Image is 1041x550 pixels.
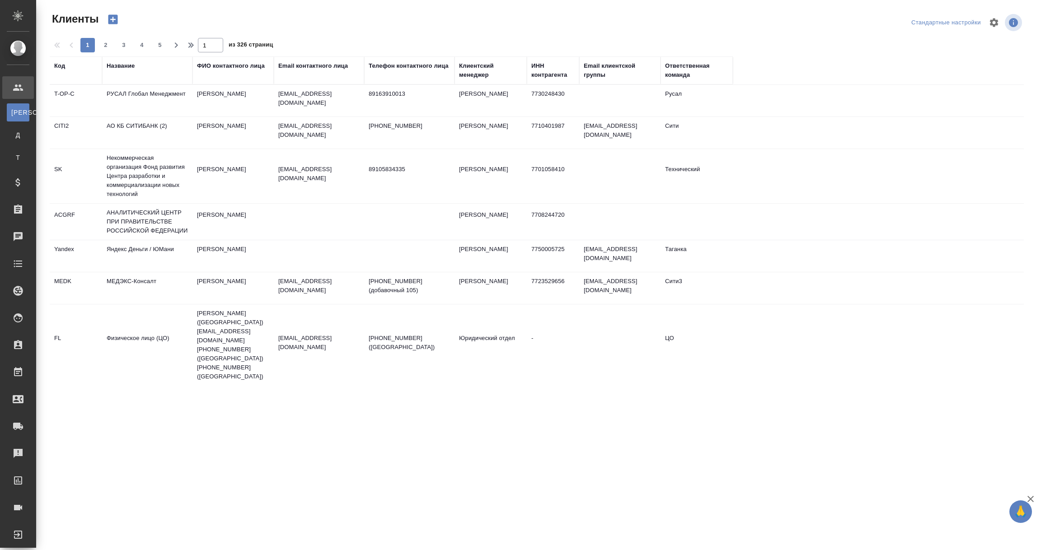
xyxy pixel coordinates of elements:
[661,160,733,192] td: Технический
[1005,14,1024,31] span: Посмотреть информацию
[455,160,527,192] td: [PERSON_NAME]
[278,89,360,107] p: [EMAIL_ADDRESS][DOMAIN_NAME]
[11,153,25,162] span: Т
[455,117,527,149] td: [PERSON_NAME]
[584,61,656,79] div: Email клиентской группы
[278,121,360,140] p: [EMAIL_ADDRESS][DOMAIN_NAME]
[369,61,449,70] div: Телефон контактного лица
[192,206,274,238] td: [PERSON_NAME]
[98,38,113,52] button: 2
[135,38,149,52] button: 4
[459,61,522,79] div: Клиентский менеджер
[579,272,661,304] td: [EMAIL_ADDRESS][DOMAIN_NAME]
[50,160,102,192] td: SK
[369,277,450,295] p: [PHONE_NUMBER] (добавочный 105)
[7,149,29,167] a: Т
[102,329,192,361] td: Физическое лицо (ЦО)
[661,272,733,304] td: Сити3
[7,103,29,121] a: [PERSON_NAME]
[278,277,360,295] p: [EMAIL_ADDRESS][DOMAIN_NAME]
[102,149,192,203] td: Некоммерческая организация Фонд развития Центра разработки и коммерциализации новых технологий
[117,38,131,52] button: 3
[661,85,733,117] td: Русал
[369,334,450,352] p: [PHONE_NUMBER] ([GEOGRAPHIC_DATA])
[278,61,348,70] div: Email контактного лица
[192,272,274,304] td: [PERSON_NAME]
[455,85,527,117] td: [PERSON_NAME]
[983,12,1005,33] span: Настроить таблицу
[455,329,527,361] td: Юридический отдел
[661,117,733,149] td: Сити
[102,204,192,240] td: АНАЛИТИЧЕСКИЙ ЦЕНТР ПРИ ПРАВИТЕЛЬСТВЕ РОССИЙСКОЙ ФЕДЕРАЦИИ
[665,61,728,79] div: Ответственная команда
[278,334,360,352] p: [EMAIL_ADDRESS][DOMAIN_NAME]
[50,206,102,238] td: ACGRF
[197,61,265,70] div: ФИО контактного лица
[98,41,113,50] span: 2
[579,117,661,149] td: [EMAIL_ADDRESS][DOMAIN_NAME]
[11,108,25,117] span: [PERSON_NAME]
[192,85,274,117] td: [PERSON_NAME]
[135,41,149,50] span: 4
[278,165,360,183] p: [EMAIL_ADDRESS][DOMAIN_NAME]
[192,304,274,386] td: [PERSON_NAME] ([GEOGRAPHIC_DATA]) [EMAIL_ADDRESS][DOMAIN_NAME] [PHONE_NUMBER] ([GEOGRAPHIC_DATA])...
[1013,502,1028,521] span: 🙏
[153,38,167,52] button: 5
[527,160,579,192] td: 7701058410
[50,329,102,361] td: FL
[579,240,661,272] td: [EMAIL_ADDRESS][DOMAIN_NAME]
[50,85,102,117] td: T-OP-C
[1009,500,1032,523] button: 🙏
[527,329,579,361] td: -
[527,85,579,117] td: 7730248430
[661,240,733,272] td: Таганка
[50,240,102,272] td: Yandex
[54,61,65,70] div: Код
[102,117,192,149] td: АО КБ СИТИБАНК (2)
[192,240,274,272] td: [PERSON_NAME]
[369,121,450,131] p: [PHONE_NUMBER]
[102,272,192,304] td: МЕДЭКС-Консалт
[153,41,167,50] span: 5
[102,240,192,272] td: Яндекс Деньги / ЮМани
[11,131,25,140] span: Д
[50,272,102,304] td: MEDK
[117,41,131,50] span: 3
[527,206,579,238] td: 7708244720
[107,61,135,70] div: Название
[102,85,192,117] td: РУСАЛ Глобал Менеджмент
[661,329,733,361] td: ЦО
[909,16,983,30] div: split button
[527,117,579,149] td: 7710401987
[455,272,527,304] td: [PERSON_NAME]
[7,126,29,144] a: Д
[455,206,527,238] td: [PERSON_NAME]
[50,117,102,149] td: CITI2
[527,240,579,272] td: 7750005725
[192,117,274,149] td: [PERSON_NAME]
[531,61,575,79] div: ИНН контрагента
[50,12,98,26] span: Клиенты
[455,240,527,272] td: [PERSON_NAME]
[102,12,124,27] button: Создать
[369,165,450,174] p: 89105834335
[369,89,450,98] p: 89163910013
[229,39,273,52] span: из 326 страниц
[527,272,579,304] td: 7723529656
[192,160,274,192] td: [PERSON_NAME]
